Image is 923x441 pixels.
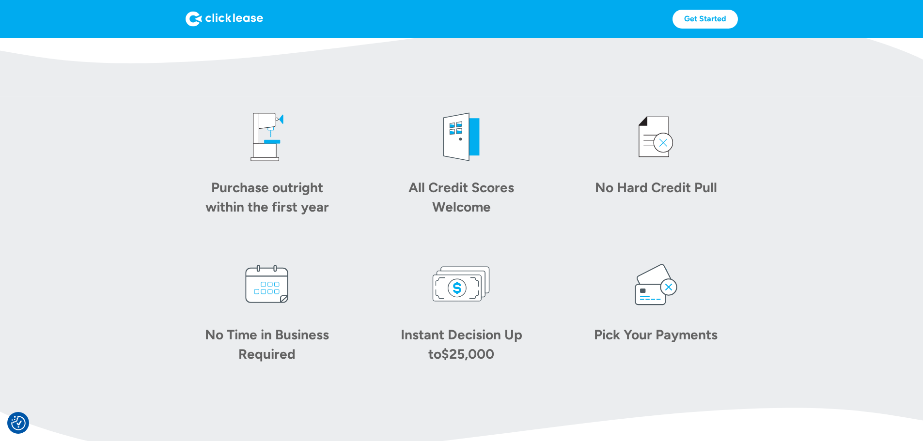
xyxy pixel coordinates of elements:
img: calendar icon [238,255,296,313]
a: Get Started [673,10,738,29]
div: Purchase outright within the first year [199,178,335,216]
div: No Time in Business Required [199,325,335,364]
div: All Credit Scores Welcome [393,178,529,216]
div: Pick Your Payments [588,325,724,344]
div: $25,000 [441,346,494,362]
img: Revisit consent button [11,416,26,430]
div: No Hard Credit Pull [588,178,724,197]
img: Logo [186,11,263,27]
img: welcome icon [432,108,490,166]
div: Instant Decision Up to [401,326,522,362]
img: credit icon [627,108,685,166]
button: Consent Preferences [11,416,26,430]
img: drill press icon [238,108,296,166]
img: card icon [627,255,685,313]
img: money icon [432,255,490,313]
